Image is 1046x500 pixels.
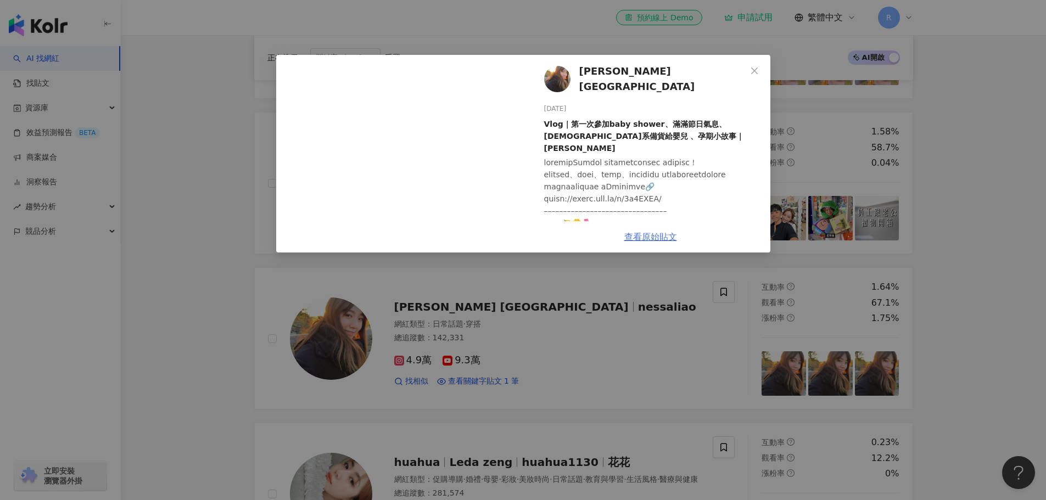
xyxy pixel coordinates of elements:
div: Vlog｜第一次參加baby shower、滿滿節日氣息、[DEMOGRAPHIC_DATA]系備貨給嬰兒 、孕期小故事｜[PERSON_NAME] [544,118,762,154]
span: close [750,66,759,75]
span: [PERSON_NAME] [GEOGRAPHIC_DATA] [579,64,746,95]
iframe: Vlog｜第一次參加baby shower、滿滿節日氣息、佛系備貨給嬰兒 、孕期小故事｜VanessaLiao [276,55,527,252]
a: KOL Avatar[PERSON_NAME] [GEOGRAPHIC_DATA] [544,64,746,95]
button: Close [743,60,765,82]
div: [DATE] [544,104,762,114]
a: 查看原始貼文 [624,232,677,242]
img: KOL Avatar [544,66,570,92]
